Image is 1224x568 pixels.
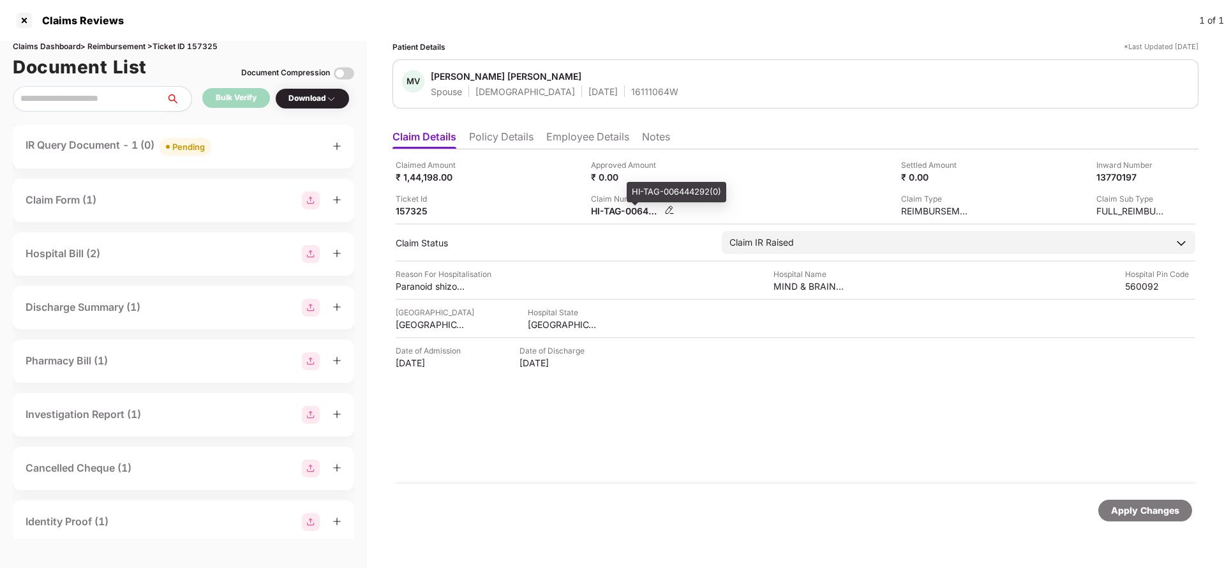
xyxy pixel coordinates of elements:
img: svg+xml;base64,PHN2ZyBpZD0iR3JvdXBfMjg4MTMiIGRhdGEtbmFtZT0iR3JvdXAgMjg4MTMiIHhtbG5zPSJodHRwOi8vd3... [302,352,320,370]
div: Pending [172,140,205,153]
img: svg+xml;base64,PHN2ZyBpZD0iR3JvdXBfMjg4MTMiIGRhdGEtbmFtZT0iR3JvdXAgMjg4MTMiIHhtbG5zPSJodHRwOi8vd3... [302,191,320,209]
div: [DEMOGRAPHIC_DATA] [475,86,575,98]
div: [GEOGRAPHIC_DATA] [396,306,474,318]
span: plus [332,356,341,365]
div: Ticket Id [396,193,466,205]
div: Claim Sub Type [1096,193,1167,205]
li: Employee Details [546,130,629,149]
div: Inward Number [1096,159,1167,171]
h1: Document List [13,53,147,81]
img: svg+xml;base64,PHN2ZyBpZD0iRWRpdC0zMngzMiIgeG1sbnM9Imh0dHA6Ly93d3cudzMub3JnLzIwMDAvc3ZnIiB3aWR0aD... [664,205,675,215]
div: 560092 [1125,280,1195,292]
div: Claims Dashboard > Reimbursement > Ticket ID 157325 [13,41,354,53]
span: plus [332,195,341,204]
div: MV [402,70,424,93]
img: svg+xml;base64,PHN2ZyBpZD0iR3JvdXBfMjg4MTMiIGRhdGEtbmFtZT0iR3JvdXAgMjg4MTMiIHhtbG5zPSJodHRwOi8vd3... [302,406,320,424]
div: Bulk Verify [216,92,257,104]
div: Claim Number [591,193,675,205]
img: svg+xml;base64,PHN2ZyBpZD0iVG9nZ2xlLTMyeDMyIiB4bWxucz0iaHR0cDovL3d3dy53My5vcmcvMjAwMC9zdmciIHdpZH... [334,63,354,84]
div: IR Query Document - 1 (0) [26,137,211,156]
div: ₹ 1,44,198.00 [396,171,466,183]
div: Discharge Summary (1) [26,299,140,315]
div: 13770197 [1096,171,1167,183]
div: Spouse [431,86,462,98]
span: plus [332,517,341,526]
span: search [165,94,191,104]
div: 1 of 1 [1199,13,1224,27]
div: Document Compression [241,67,330,79]
div: Cancelled Cheque (1) [26,460,131,476]
div: REIMBURSEMENT [901,205,971,217]
div: HI-TAG-006444292(0) [591,205,661,217]
div: Claim Type [901,193,971,205]
div: Reason For Hospitalisation [396,268,491,280]
span: plus [332,410,341,419]
li: Claim Details [392,130,456,149]
img: downArrowIcon [1175,237,1188,250]
li: Policy Details [469,130,534,149]
img: svg+xml;base64,PHN2ZyBpZD0iR3JvdXBfMjg4MTMiIGRhdGEtbmFtZT0iR3JvdXAgMjg4MTMiIHhtbG5zPSJodHRwOi8vd3... [302,460,320,477]
div: Hospital Name [773,268,844,280]
span: plus [332,249,341,258]
div: [DATE] [396,357,466,369]
img: svg+xml;base64,PHN2ZyBpZD0iR3JvdXBfMjg4MTMiIGRhdGEtbmFtZT0iR3JvdXAgMjg4MTMiIHhtbG5zPSJodHRwOi8vd3... [302,245,320,263]
div: Hospital Pin Code [1125,268,1195,280]
span: plus [332,463,341,472]
div: ₹ 0.00 [901,171,971,183]
div: [GEOGRAPHIC_DATA] [396,318,466,331]
div: 157325 [396,205,466,217]
div: Patient Details [392,41,445,53]
div: MIND & BRAIN MULTI SPECIALITY HOSPITAL [773,280,844,292]
li: Notes [642,130,670,149]
div: Pharmacy Bill (1) [26,353,108,369]
div: Settled Amount [901,159,971,171]
div: ₹ 0.00 [591,171,661,183]
div: Claim Status [396,237,709,249]
div: Date of Admission [396,345,466,357]
div: Download [288,93,336,105]
div: Identity Proof (1) [26,514,108,530]
div: Investigation Report (1) [26,407,141,422]
div: Hospital State [528,306,598,318]
div: 16111064W [631,86,678,98]
div: HI-TAG-006444292(0) [627,182,726,202]
div: [DATE] [588,86,618,98]
div: Claim Form (1) [26,192,96,208]
div: Claim IR Raised [729,235,794,250]
img: svg+xml;base64,PHN2ZyBpZD0iR3JvdXBfMjg4MTMiIGRhdGEtbmFtZT0iR3JvdXAgMjg4MTMiIHhtbG5zPSJodHRwOi8vd3... [302,299,320,317]
div: *Last Updated [DATE] [1124,41,1198,53]
div: [DATE] [519,357,590,369]
div: Approved Amount [591,159,661,171]
div: Date of Discharge [519,345,590,357]
span: plus [332,303,341,311]
img: svg+xml;base64,PHN2ZyBpZD0iR3JvdXBfMjg4MTMiIGRhdGEtbmFtZT0iR3JvdXAgMjg4MTMiIHhtbG5zPSJodHRwOi8vd3... [302,513,320,531]
div: FULL_REIMBURSEMENT [1096,205,1167,217]
div: Claims Reviews [34,14,124,27]
div: [PERSON_NAME] [PERSON_NAME] [431,70,581,82]
button: search [165,86,192,112]
div: Hospital Bill (2) [26,246,100,262]
img: svg+xml;base64,PHN2ZyBpZD0iRHJvcGRvd24tMzJ4MzIiIHhtbG5zPSJodHRwOi8vd3d3LnczLm9yZy8yMDAwL3N2ZyIgd2... [326,94,336,104]
div: [GEOGRAPHIC_DATA] [528,318,598,331]
div: Apply Changes [1111,504,1179,518]
div: Paranoid shizophrenia [396,280,466,292]
div: Claimed Amount [396,159,466,171]
span: plus [332,142,341,151]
